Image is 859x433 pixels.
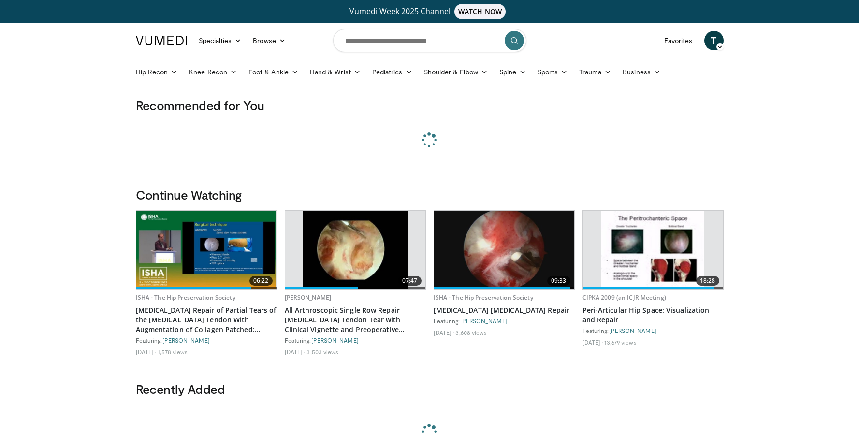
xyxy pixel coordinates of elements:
a: ISHA - The Hip Preservation Society [434,293,533,302]
a: ISHA - The Hip Preservation Society [136,293,235,302]
li: [DATE] [434,329,454,336]
li: [DATE] [136,348,157,356]
a: [MEDICAL_DATA] Repair of Partial Tears of the [MEDICAL_DATA] Tendon With Augmentation of Collagen... [136,305,277,334]
li: [DATE] [582,338,603,346]
a: [PERSON_NAME] [460,318,508,324]
span: WATCH NOW [454,4,506,19]
a: 06:22 [136,211,277,289]
h3: Continue Watching [136,187,724,202]
a: [MEDICAL_DATA] [MEDICAL_DATA] Repair [434,305,575,315]
a: 07:47 [285,211,425,289]
span: 06:22 [249,276,273,286]
a: 09:33 [434,211,574,289]
span: 09:33 [547,276,570,286]
a: Specialties [193,31,248,50]
a: Knee Recon [183,62,243,82]
a: Trauma [573,62,617,82]
li: [DATE] [285,348,306,356]
a: Shoulder & Elbow [418,62,494,82]
img: NAPA_PTSD_2009_100008850_2.jpg.620x360_q85_upscale.jpg [601,211,704,289]
a: Hip Recon [130,62,184,82]
li: 3,503 views [306,348,338,356]
li: 3,608 views [455,329,487,336]
a: [PERSON_NAME] [285,293,332,302]
li: 1,578 views [158,348,188,356]
a: 18:28 [583,211,723,289]
a: Peri-Articular Hip Space: Visualization and Repair [582,305,724,325]
a: [PERSON_NAME] [162,337,210,344]
a: Business [617,62,666,82]
div: Featuring: [434,317,575,325]
span: 18:28 [696,276,719,286]
a: Pediatrics [366,62,418,82]
img: VuMedi Logo [136,36,187,45]
input: Search topics, interventions [333,29,526,52]
a: Favorites [658,31,699,50]
img: 1b4450a3-0eb5-435b-9192-143202168984.620x360_q85_upscale.jpg [303,211,408,289]
a: Hand & Wrist [304,62,366,82]
a: CIPKA 2009 (an ICJR Meeting) [582,293,666,302]
div: Featuring: [285,336,426,344]
a: Foot & Ankle [243,62,304,82]
a: Sports [532,62,573,82]
a: T [704,31,724,50]
h3: Recommended for You [136,98,724,113]
a: Spine [494,62,532,82]
div: Featuring: [582,327,724,334]
a: [PERSON_NAME] [311,337,359,344]
span: 07:47 [398,276,422,286]
h3: Recently Added [136,381,724,397]
a: Vumedi Week 2025 ChannelWATCH NOW [137,4,722,19]
a: All Arthroscopic Single Row Repair [MEDICAL_DATA] Tendon Tear with Clinical Vignette and Preopera... [285,305,426,334]
a: [PERSON_NAME] [609,327,656,334]
a: Browse [247,31,291,50]
img: 804494ec-c521-40c7-b25d-4e493fce2e3c.620x360_q85_upscale.jpg [136,211,277,289]
li: 13,679 views [604,338,636,346]
img: 5020b02f-df81-4f5f-ac1b-56d9e3d8533d.620x360_q85_upscale.jpg [434,211,574,289]
div: Featuring: [136,336,277,344]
